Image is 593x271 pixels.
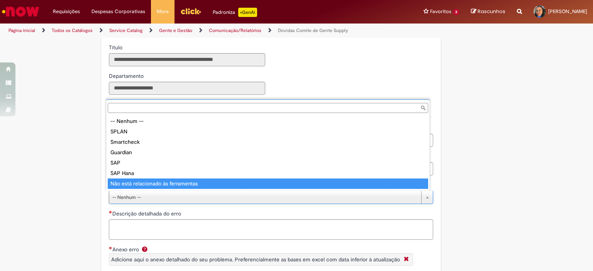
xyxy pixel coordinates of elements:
ul: Caso seu problema esteja em alguma das ferramentas, selecione abaixo: [106,114,430,190]
div: SAP Hana [108,168,428,178]
div: -- Nenhum -- [108,116,428,126]
div: Guardian [108,147,428,158]
div: SAP [108,158,428,168]
div: Smartcheck [108,137,428,147]
div: SPLAN [108,126,428,137]
div: Não está relacionado às ferramentas [108,178,428,189]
